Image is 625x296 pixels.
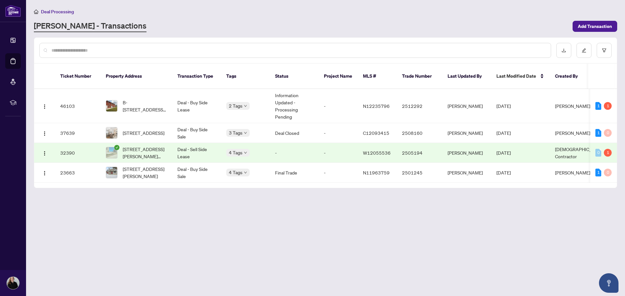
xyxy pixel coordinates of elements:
span: [DATE] [496,103,511,109]
button: download [556,43,571,58]
button: edit [576,43,591,58]
td: Final Trade [270,163,319,183]
div: 0 [604,169,612,176]
img: thumbnail-img [106,127,117,138]
span: down [244,131,247,135]
button: filter [597,43,612,58]
td: Deal - Buy Side Sale [172,123,221,143]
span: [PERSON_NAME] [555,103,590,109]
a: [PERSON_NAME] - Transactions [34,20,146,32]
button: Logo [39,148,50,158]
span: [DATE] [496,130,511,136]
button: Open asap [599,273,618,293]
td: - [319,163,358,183]
td: 2508160 [397,123,442,143]
span: [STREET_ADDRESS] [123,129,164,136]
th: Last Updated By [442,64,491,89]
td: 2505194 [397,143,442,163]
th: Tags [221,64,270,89]
td: [PERSON_NAME] [442,143,491,163]
img: thumbnail-img [106,167,117,178]
span: down [244,151,247,154]
span: download [562,48,566,53]
div: 0 [595,149,601,157]
img: thumbnail-img [106,147,117,158]
div: 0 [604,129,612,137]
span: B-[STREET_ADDRESS][PERSON_NAME] [123,99,167,113]
td: Information Updated - Processing Pending [270,89,319,123]
td: 2501245 [397,163,442,183]
div: 1 [595,169,601,176]
td: [PERSON_NAME] [442,89,491,123]
td: 23663 [55,163,101,183]
td: 32390 [55,143,101,163]
th: Last Modified Date [491,64,550,89]
td: - [319,123,358,143]
th: Created By [550,64,589,89]
span: [DATE] [496,170,511,175]
img: Logo [42,171,47,176]
td: Deal - Buy Side Lease [172,89,221,123]
td: - [319,143,358,163]
img: thumbnail-img [106,100,117,111]
span: down [244,104,247,108]
span: [STREET_ADDRESS][PERSON_NAME] [123,165,167,180]
button: Logo [39,167,50,178]
span: C12093415 [363,130,389,136]
th: MLS # [358,64,397,89]
span: [DEMOGRAPHIC_DATA] Contractor [555,146,604,159]
th: Project Name [319,64,358,89]
div: 1 [595,102,601,110]
span: [DATE] [496,150,511,156]
span: N12235796 [363,103,390,109]
span: 2 Tags [229,102,243,109]
div: 1 [604,102,612,110]
span: [PERSON_NAME] [555,130,590,136]
td: 46103 [55,89,101,123]
span: Deal Processing [41,9,74,15]
td: 2512292 [397,89,442,123]
td: [PERSON_NAME] [442,163,491,183]
th: Property Address [101,64,172,89]
span: 4 Tags [229,149,243,156]
span: 3 Tags [229,129,243,136]
th: Status [270,64,319,89]
span: Last Modified Date [496,72,536,80]
td: Deal - Buy Side Sale [172,163,221,183]
span: Add Transaction [578,21,612,32]
td: 37639 [55,123,101,143]
th: Transaction Type [172,64,221,89]
img: Logo [42,151,47,156]
button: Logo [39,128,50,138]
th: Trade Number [397,64,442,89]
td: - [270,143,319,163]
span: filter [602,48,606,53]
span: [PERSON_NAME] [555,170,590,175]
div: 1 [595,129,601,137]
img: logo [5,5,21,17]
td: Deal - Sell Side Lease [172,143,221,163]
td: - [319,89,358,123]
div: 1 [604,149,612,157]
span: edit [582,48,586,53]
th: Ticket Number [55,64,101,89]
span: [STREET_ADDRESS][PERSON_NAME][PERSON_NAME] [123,146,167,160]
span: home [34,9,38,14]
img: Logo [42,131,47,136]
button: Add Transaction [573,21,617,32]
img: Logo [42,104,47,109]
span: down [244,171,247,174]
button: Logo [39,101,50,111]
span: 4 Tags [229,169,243,176]
span: W12055536 [363,150,391,156]
td: Deal Closed [270,123,319,143]
td: [PERSON_NAME] [442,123,491,143]
span: check-circle [114,145,119,150]
img: Profile Icon [7,277,19,289]
span: N11963759 [363,170,390,175]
